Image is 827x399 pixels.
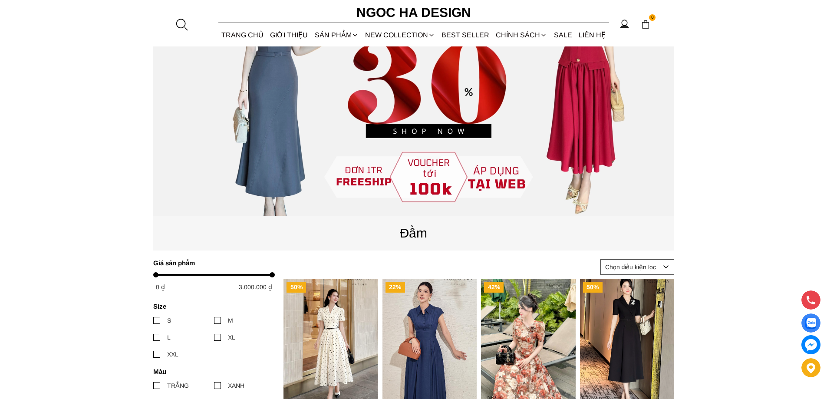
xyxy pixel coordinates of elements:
[167,333,171,342] div: L
[167,381,189,390] div: TRẮNG
[805,318,816,329] img: Display image
[362,23,438,46] a: NEW COLLECTION
[228,381,244,390] div: XANH
[311,23,362,46] div: SẢN PHẨM
[349,2,479,23] a: Ngoc Ha Design
[641,20,650,29] img: img-CART-ICON-ksit0nf1
[239,284,272,290] span: 3.000.000 ₫
[153,223,674,243] p: Đầm
[649,14,656,21] span: 0
[438,23,493,46] a: BEST SELLER
[550,23,575,46] a: SALE
[493,23,550,46] div: Chính sách
[218,23,267,46] a: TRANG CHỦ
[228,333,235,342] div: XL
[167,350,178,359] div: XXL
[153,303,269,310] h4: Size
[153,368,269,375] h4: Màu
[801,313,820,333] a: Display image
[156,284,165,290] span: 0 ₫
[167,316,171,325] div: S
[575,23,609,46] a: LIÊN HỆ
[153,259,269,267] h4: Giá sản phẩm
[228,316,233,325] div: M
[267,23,311,46] a: GIỚI THIỆU
[801,335,820,354] a: messenger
